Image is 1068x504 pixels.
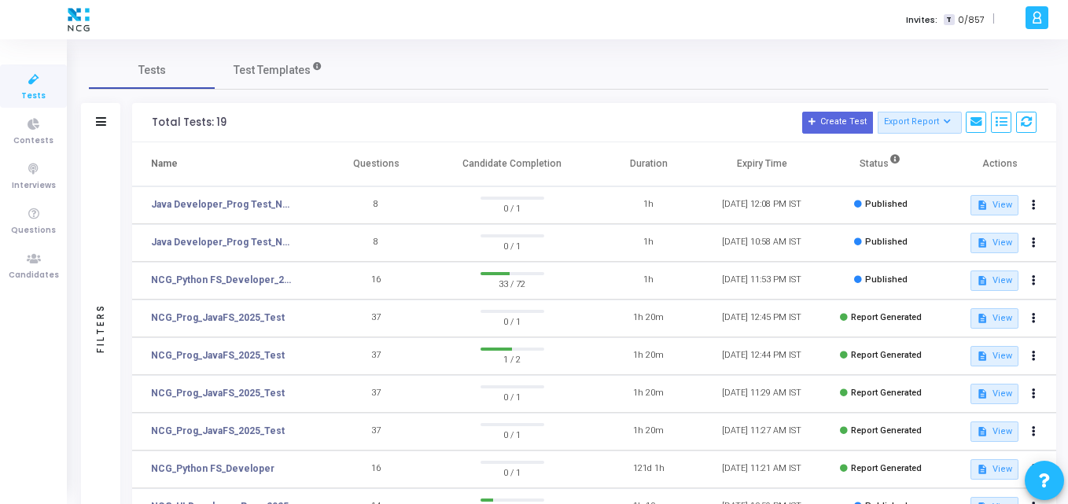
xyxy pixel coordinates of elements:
[151,424,285,438] a: NCG_Prog_JavaFS_2025_Test
[802,112,873,134] button: Create Test
[970,270,1018,291] button: View
[592,413,705,451] td: 1h 20m
[819,142,943,186] th: Status
[970,195,1018,215] button: View
[977,313,988,324] mat-icon: description
[319,300,433,337] td: 37
[151,273,296,287] a: NCG_Python FS_Developer_2025
[132,142,319,186] th: Name
[319,262,433,300] td: 16
[977,351,988,362] mat-icon: description
[865,274,908,285] span: Published
[977,388,988,399] mat-icon: description
[481,200,544,215] span: 0 / 1
[851,312,922,322] span: Report Generated
[878,112,962,134] button: Export Report
[977,200,988,211] mat-icon: description
[943,142,1056,186] th: Actions
[970,384,1018,404] button: View
[705,186,819,224] td: [DATE] 12:08 PM IST
[592,375,705,413] td: 1h 20m
[319,413,433,451] td: 37
[705,142,819,186] th: Expiry Time
[151,311,285,325] a: NCG_Prog_JavaFS_2025_Test
[481,388,544,404] span: 0 / 1
[319,375,433,413] td: 37
[705,262,819,300] td: [DATE] 11:53 PM IST
[319,337,433,375] td: 37
[234,62,311,79] span: Test Templates
[592,337,705,375] td: 1h 20m
[319,186,433,224] td: 8
[977,464,988,475] mat-icon: description
[970,308,1018,329] button: View
[64,4,94,35] img: logo
[151,235,296,249] a: Java Developer_Prog Test_NCG
[11,224,56,237] span: Questions
[865,237,908,247] span: Published
[958,13,985,27] span: 0/857
[592,262,705,300] td: 1h
[705,375,819,413] td: [DATE] 11:29 AM IST
[970,346,1018,366] button: View
[970,421,1018,442] button: View
[851,425,922,436] span: Report Generated
[993,11,995,28] span: |
[151,197,296,212] a: Java Developer_Prog Test_NCG
[151,348,285,362] a: NCG_Prog_JavaFS_2025_Test
[705,413,819,451] td: [DATE] 11:27 AM IST
[865,199,908,209] span: Published
[433,142,592,186] th: Candidate Completion
[705,337,819,375] td: [DATE] 12:44 PM IST
[319,142,433,186] th: Questions
[481,351,544,366] span: 1 / 2
[977,237,988,248] mat-icon: description
[319,451,433,488] td: 16
[592,451,705,488] td: 121d 1h
[319,224,433,262] td: 8
[977,275,988,286] mat-icon: description
[481,464,544,480] span: 0 / 1
[906,13,937,27] label: Invites:
[152,116,226,129] div: Total Tests: 19
[151,462,274,476] a: NCG_Python FS_Developer
[592,224,705,262] td: 1h
[12,179,56,193] span: Interviews
[705,224,819,262] td: [DATE] 10:58 AM IST
[705,451,819,488] td: [DATE] 11:21 AM IST
[592,300,705,337] td: 1h 20m
[592,142,705,186] th: Duration
[138,62,166,79] span: Tests
[13,134,53,148] span: Contests
[705,300,819,337] td: [DATE] 12:45 PM IST
[481,275,544,291] span: 33 / 72
[9,269,59,282] span: Candidates
[851,463,922,473] span: Report Generated
[481,237,544,253] span: 0 / 1
[851,388,922,398] span: Report Generated
[21,90,46,103] span: Tests
[970,459,1018,480] button: View
[977,426,988,437] mat-icon: description
[481,426,544,442] span: 0 / 1
[970,233,1018,253] button: View
[481,313,544,329] span: 0 / 1
[944,14,954,26] span: T
[151,386,285,400] a: NCG_Prog_JavaFS_2025_Test
[94,241,108,414] div: Filters
[592,186,705,224] td: 1h
[851,350,922,360] span: Report Generated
